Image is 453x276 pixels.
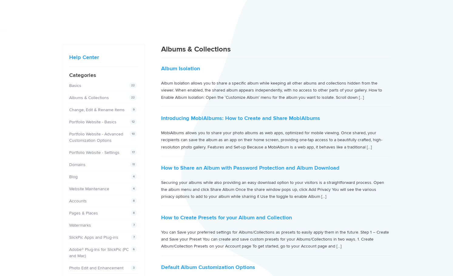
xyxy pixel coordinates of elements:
p: You can Save your preferred settings for Albums/Collections as presets to easily apply them in th... [161,229,390,250]
a: Portfolio Website - Basics [69,119,117,125]
span: 7 [131,222,137,228]
span: 8 [131,198,137,204]
p: MobiAlbums allows you to share your photo albums as web apps, optimized for mobile viewing. Once ... [161,129,390,151]
span: 8 [131,210,137,216]
span: 22 [129,95,137,101]
a: Album Isolation [161,65,200,72]
h4: Categories [69,71,138,79]
a: Albums & Collections [69,95,109,100]
a: Help Center [69,54,99,61]
a: Blog [69,174,78,179]
a: Introducing MobiAlbums: How to Create and Share MobiAlbums [161,115,320,121]
p: Securing your albums while also providing an easy download option to your visitors is a straightf... [161,179,390,200]
a: SlickPic Apps and Plug-ins [69,235,118,240]
span: Albums & Collections [161,45,231,54]
a: Photo Edit and Enhancement [69,265,123,271]
p: Album Isolation allows you to share a specific album while keeping all other albums and collectio... [161,80,390,101]
a: Domains [69,162,86,167]
span: 12 [130,119,137,125]
span: 4 [131,174,137,180]
span: 10 [130,131,137,137]
a: Adobe® Plug-Ins for SlickPic (PC and Mac) [69,247,129,258]
span: 22 [129,82,137,88]
span: 7 [131,234,137,240]
a: Watermarks [69,223,91,228]
a: Website Maintenance [69,186,109,191]
a: Pages & Places [69,211,98,216]
a: Basics [69,83,81,88]
span: 9 [131,107,137,113]
a: How to Create Presets for your Album and Collection [161,214,292,221]
a: Accounts [69,198,87,204]
a: How to Share an Album with Password Protection and Album Download [161,165,340,171]
span: 4 [131,186,137,192]
a: Change, Edit & Rename Items [69,107,125,112]
a: Default Album Customization Options [161,264,255,271]
span: 3 [131,265,137,271]
a: Portfolio Website - Advanced Customization Options [69,131,123,143]
span: 11 [130,161,137,168]
a: Portfolio Website - Settings [69,150,120,155]
span: 6 [131,246,137,252]
span: 17 [130,149,137,155]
